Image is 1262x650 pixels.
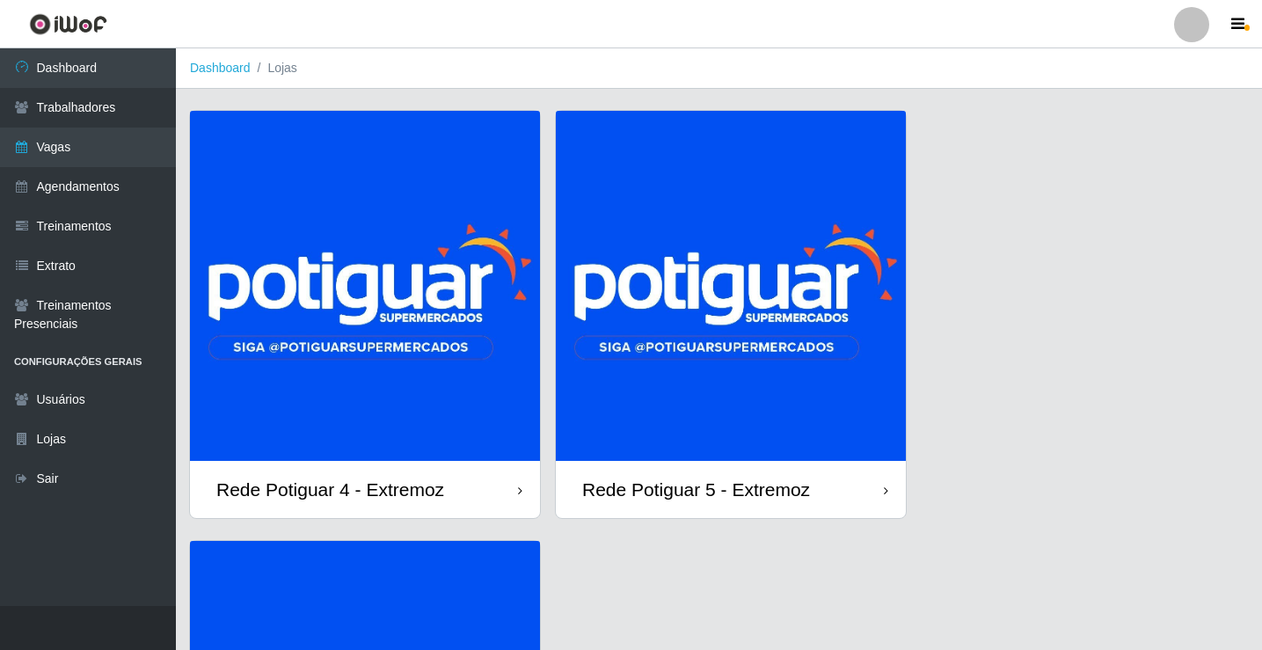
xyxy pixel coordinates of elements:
[216,478,444,500] div: Rede Potiguar 4 - Extremoz
[190,61,251,75] a: Dashboard
[29,13,107,35] img: CoreUI Logo
[582,478,810,500] div: Rede Potiguar 5 - Extremoz
[190,111,540,461] img: cardImg
[176,48,1262,89] nav: breadcrumb
[556,111,906,461] img: cardImg
[556,111,906,518] a: Rede Potiguar 5 - Extremoz
[251,59,297,77] li: Lojas
[190,111,540,518] a: Rede Potiguar 4 - Extremoz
